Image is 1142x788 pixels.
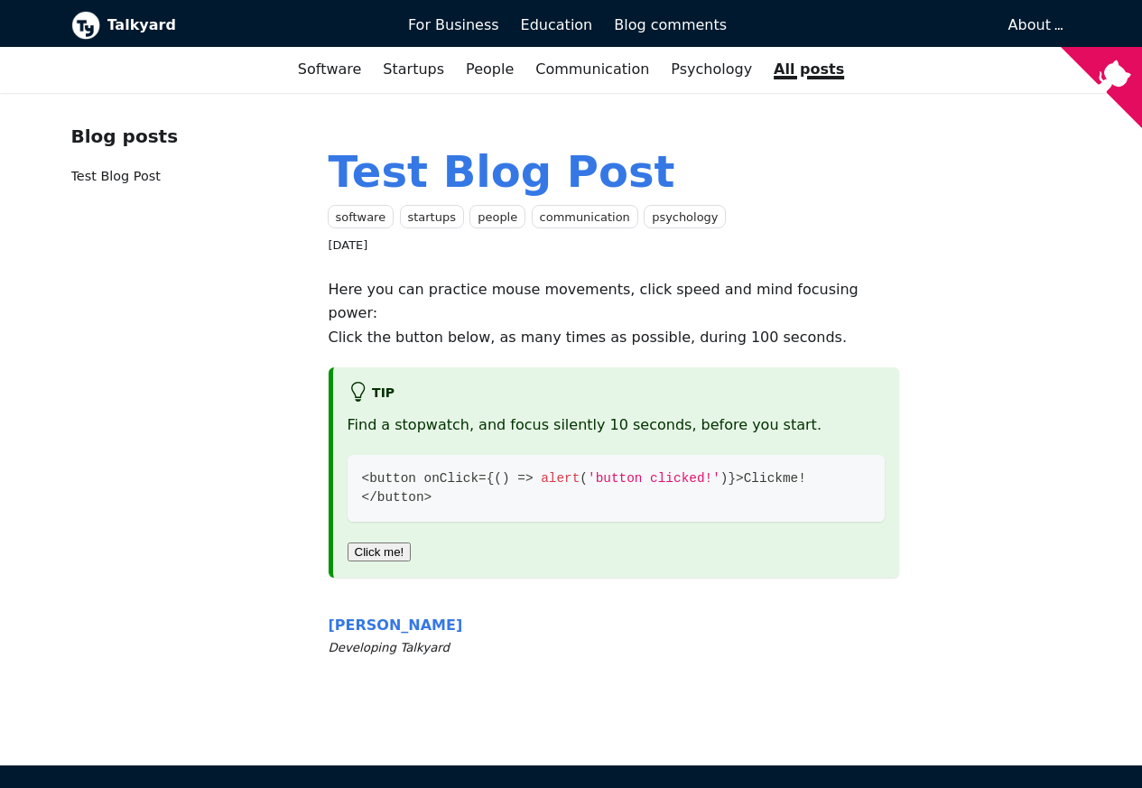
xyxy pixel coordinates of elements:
a: Psychology [660,54,763,85]
span: button onClick [369,471,478,486]
a: Education [510,10,604,41]
a: Test Blog Post [329,146,675,197]
a: For Business [397,10,510,41]
span: Education [521,16,593,33]
a: People [455,54,525,85]
span: Blog comments [614,16,727,33]
a: software [328,205,395,229]
a: Startups [372,54,455,85]
span: Click [744,471,783,486]
span: / [369,490,377,505]
span: < [362,471,370,486]
span: { [487,471,495,486]
span: 'button clicked!' [588,471,720,486]
span: [PERSON_NAME] [329,616,463,634]
span: For Business [408,16,499,33]
time: [DATE] [329,238,368,252]
span: => [517,471,533,486]
span: < [362,490,370,505]
span: > [424,490,432,505]
a: About [1008,16,1061,33]
b: Talkyard [107,14,383,37]
a: communication [532,205,638,229]
span: ( [580,471,588,486]
span: ) [502,471,510,486]
a: Test Blog Post [71,169,161,183]
span: ! [798,471,806,486]
span: } [728,471,736,486]
small: Developing Talkyard [329,638,900,658]
a: Software [287,54,373,85]
nav: Blog recent posts navigation [71,122,300,202]
a: Talkyard logoTalkyard [71,11,383,40]
img: Talkyard logo [71,11,100,40]
span: button [377,490,424,505]
span: me [783,471,798,486]
a: psychology [644,205,726,229]
a: startups [400,205,464,229]
span: ) [720,471,729,486]
span: > [736,471,744,486]
p: Find a stopwatch, and focus silently 10 seconds, before you start. [348,413,886,437]
a: All posts [763,54,855,85]
a: people [469,205,525,229]
span: alert [541,471,580,486]
button: Click me! [348,542,412,561]
p: Here you can practice mouse movements, click speed and mind focusing power: Click the button belo... [329,278,900,349]
h5: tip [348,382,886,406]
a: Blog comments [603,10,738,41]
div: Blog posts [71,122,300,152]
span: ( [494,471,502,486]
a: Communication [525,54,660,85]
span: = [478,471,487,486]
